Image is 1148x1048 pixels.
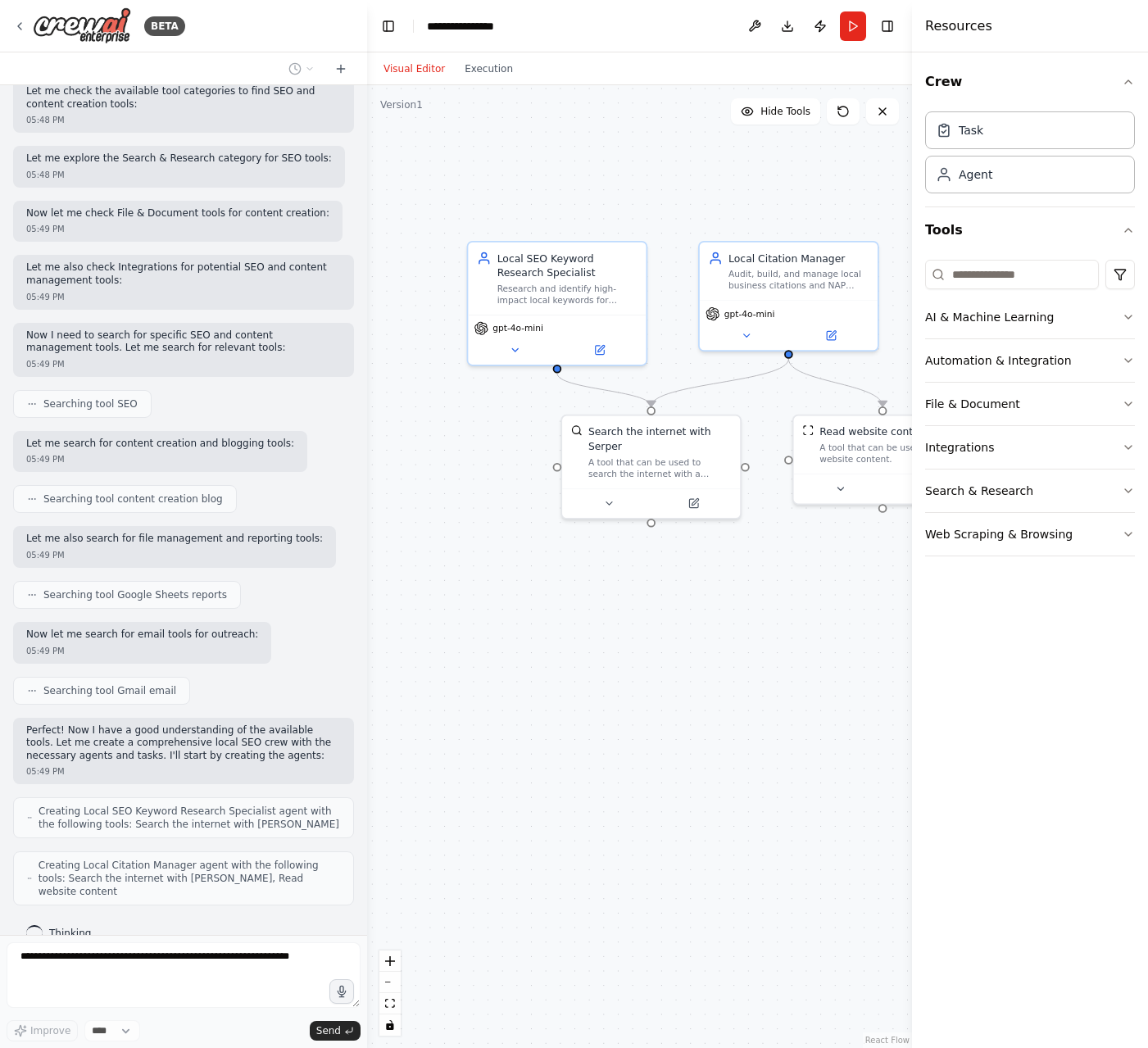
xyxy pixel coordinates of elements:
[925,513,1135,556] button: Web Scraping & Browsing
[26,207,329,220] p: Now let me check File & Document tools for content creation:
[26,114,341,126] div: 05:48 PM
[379,993,401,1014] button: fit view
[380,98,423,111] div: Version 1
[144,16,185,36] div: BETA
[310,1021,361,1041] button: Send
[925,253,1135,569] div: Tools
[26,358,341,370] div: 05:49 PM
[329,979,354,1004] button: Click to speak your automation idea
[282,59,321,79] button: Switch to previous chat
[26,453,294,465] div: 05:49 PM
[379,950,401,972] button: zoom in
[925,339,1135,382] button: Automation & Integration
[328,59,354,79] button: Start a new chat
[790,327,872,344] button: Open in side panel
[43,588,227,601] span: Searching tool Google Sheets reports
[492,323,543,334] span: gpt-4o-mini
[698,241,879,352] div: Local Citation ManagerAudit, build, and manage local business citations and NAP (Name, Address, P...
[876,15,899,38] button: Hide right sidebar
[925,207,1135,253] button: Tools
[43,684,176,697] span: Searching tool Gmail email
[925,16,992,36] h4: Resources
[7,1020,78,1041] button: Improve
[26,223,329,235] div: 05:49 PM
[26,628,258,642] p: Now let me search for email tools for outreach:
[560,415,742,519] div: SerperDevToolSearch the internet with SerperA tool that can be used to search the internet with a...
[760,105,810,118] span: Hide Tools
[43,397,138,411] span: Searching tool SEO
[925,470,1135,512] button: Search & Research
[26,152,332,166] p: Let me explore the Search & Research category for SEO tools:
[731,98,820,125] button: Hide Tools
[26,261,341,287] p: Let me also check Integrations for potential SEO and content management tools:
[728,269,869,292] div: Audit, build, and manage local business citations and NAP (Name, Address, Phone) consistency acro...
[26,438,294,451] p: Let me search for content creation and blogging tools:
[26,169,332,181] div: 05:48 PM
[26,724,341,763] p: Perfect! Now I have a good understanding of the available tools. Let me create a comprehensive lo...
[427,18,511,34] nav: breadcrumb
[959,122,983,138] div: Task
[925,105,1135,206] div: Crew
[467,241,648,366] div: Local SEO Keyword Research SpecialistResearch and identify high-impact local keywords for {busine...
[26,329,341,355] p: Now I need to search for specific SEO and content management tools. Let me search for relevant to...
[652,495,734,512] button: Open in side panel
[925,383,1135,425] button: File & Document
[26,291,341,303] div: 05:49 PM
[925,296,1135,338] button: AI & Machine Learning
[26,85,341,111] p: Let me check the available tool categories to find SEO and content creation tools:
[26,549,323,561] div: 05:49 PM
[884,480,966,497] button: Open in side panel
[39,859,340,898] span: Creating Local Citation Manager agent with the following tools: Search the internet with [PERSON_...
[782,359,890,406] g: Edge from 937e0f19-3767-4457-9f61-b20e4b1d41c7 to 2a4e49b2-3f6c-45b4-ab71-1f2edbc8f3da
[26,765,341,778] div: 05:49 PM
[925,59,1135,105] button: Crew
[588,424,732,453] div: Search the internet with Serper
[865,1036,910,1045] a: React Flow attribution
[724,308,775,320] span: gpt-4o-mini
[792,415,973,505] div: ScrapeWebsiteToolRead website contentA tool that can be used to read a website content.
[43,492,223,506] span: Searching tool content creation blog
[26,533,323,546] p: Let me also search for file management and reporting tools:
[26,645,258,657] div: 05:49 PM
[588,456,732,479] div: A tool that can be used to search the internet with a search_query. Supports different search typ...
[316,1024,341,1037] span: Send
[377,15,400,38] button: Hide left sidebar
[379,950,401,1036] div: React Flow controls
[497,251,638,279] div: Local SEO Keyword Research Specialist
[379,1014,401,1036] button: toggle interactivity
[550,374,658,407] g: Edge from f348a122-aa5a-4d45-8ce6-d22cf392508f to 3d499d84-eb39-4ea2-b659-5893f93afa16
[497,283,638,306] div: Research and identify high-impact local keywords for {business_type} in {location}, focusing on s...
[559,342,641,359] button: Open in side panel
[571,424,583,436] img: SerperDevTool
[644,359,796,406] g: Edge from 937e0f19-3767-4457-9f61-b20e4b1d41c7 to 3d499d84-eb39-4ea2-b659-5893f93afa16
[455,59,523,79] button: Execution
[925,426,1135,469] button: Integrations
[819,424,929,439] div: Read website content
[30,1024,70,1037] span: Improve
[802,424,814,436] img: ScrapeWebsiteTool
[959,166,992,183] div: Agent
[33,7,131,44] img: Logo
[39,805,340,831] span: Creating Local SEO Keyword Research Specialist agent with the following tools: Search the interne...
[379,972,401,993] button: zoom out
[728,251,869,265] div: Local Citation Manager
[49,927,101,940] span: Thinking...
[374,59,455,79] button: Visual Editor
[819,442,963,465] div: A tool that can be used to read a website content.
